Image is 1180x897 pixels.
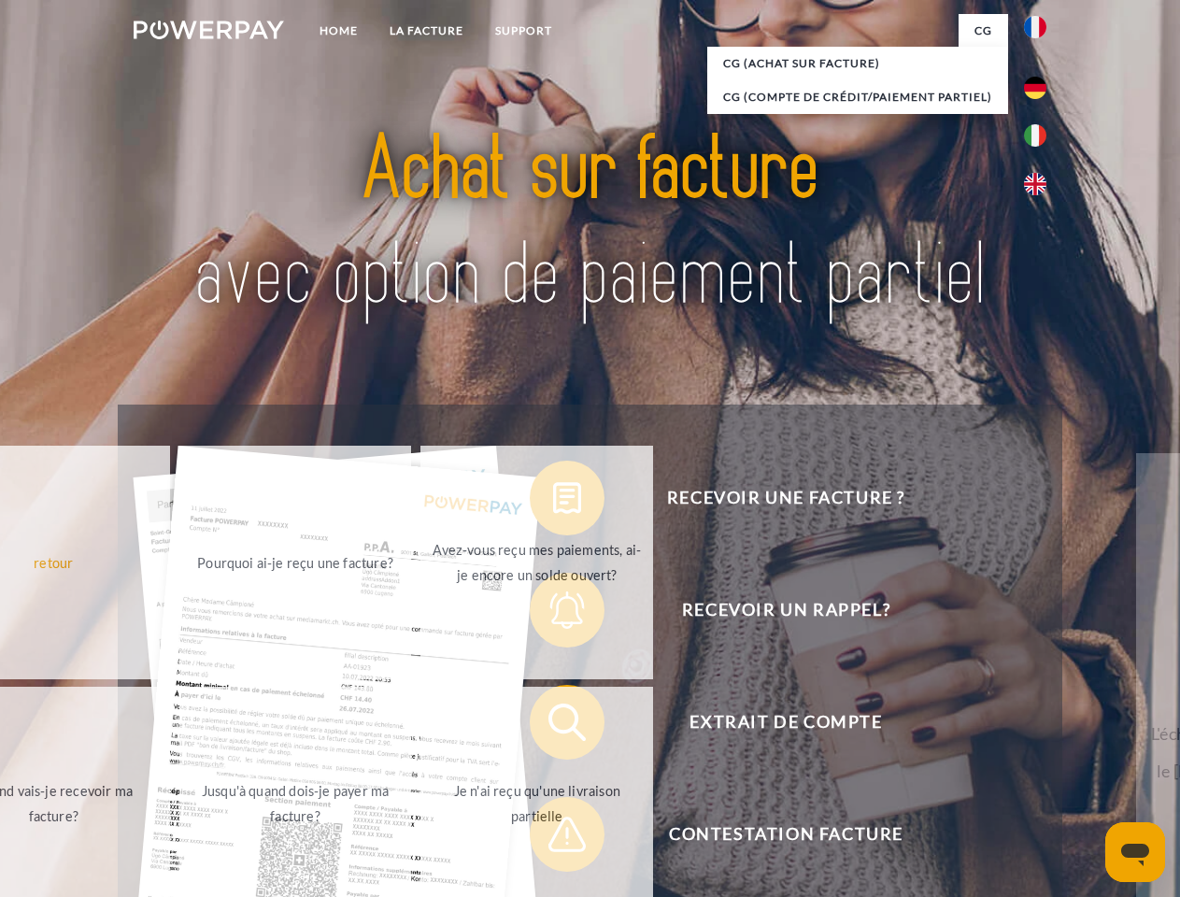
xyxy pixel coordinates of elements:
button: Recevoir un rappel? [530,573,1016,648]
img: de [1024,77,1046,99]
a: CG (Compte de crédit/paiement partiel) [707,80,1008,114]
span: Extrait de compte [557,685,1015,760]
img: it [1024,124,1046,147]
img: title-powerpay_fr.svg [178,90,1002,358]
a: Home [304,14,374,48]
img: fr [1024,16,1046,38]
button: Recevoir une facture ? [530,461,1016,535]
button: Contestation Facture [530,797,1016,872]
iframe: Bouton de lancement de la fenêtre de messagerie [1105,822,1165,882]
div: Avez-vous reçu mes paiements, ai-je encore un solde ouvert? [432,537,642,588]
img: en [1024,173,1046,195]
span: Recevoir un rappel? [557,573,1015,648]
button: Extrait de compte [530,685,1016,760]
div: Je n'ai reçu qu'une livraison partielle [432,778,642,829]
a: CG (achat sur facture) [707,47,1008,80]
a: Avez-vous reçu mes paiements, ai-je encore un solde ouvert? [420,446,653,679]
a: Support [479,14,568,48]
span: Recevoir une facture ? [557,461,1015,535]
div: Pourquoi ai-je reçu une facture? [191,549,401,575]
a: LA FACTURE [374,14,479,48]
div: Jusqu'à quand dois-je payer ma facture? [191,778,401,829]
span: Contestation Facture [557,797,1015,872]
a: CG [959,14,1008,48]
img: logo-powerpay-white.svg [134,21,284,39]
